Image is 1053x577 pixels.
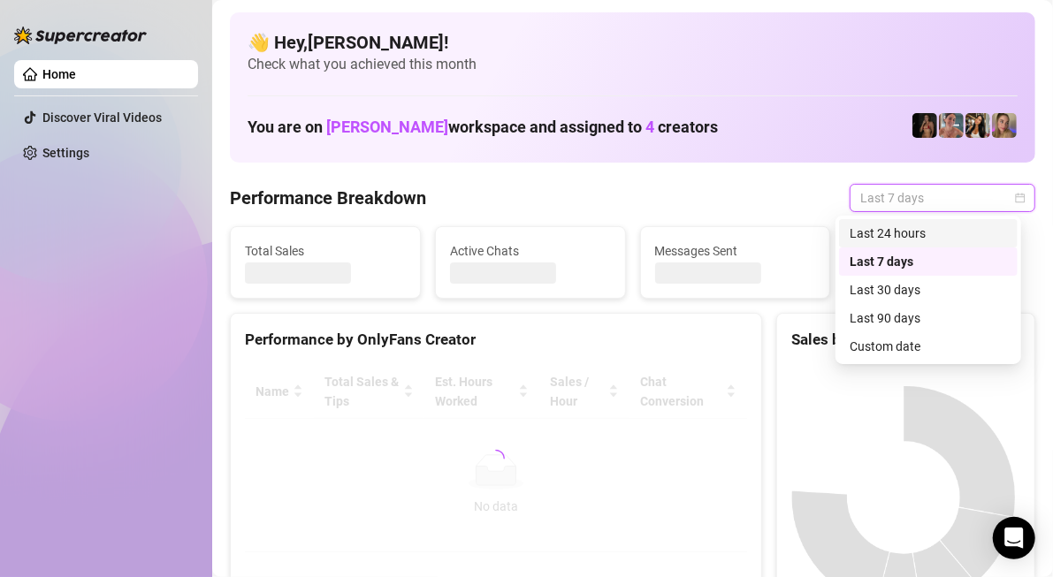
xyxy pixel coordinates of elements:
div: Last 30 days [839,276,1018,304]
span: 4 [645,118,654,136]
span: Total Sales [245,241,406,261]
div: Last 7 days [839,247,1018,276]
div: Sales by OnlyFans Creator [791,328,1020,352]
div: Last 24 hours [839,219,1018,247]
div: Last 30 days [850,280,1007,300]
img: logo-BBDzfeDw.svg [14,27,147,44]
span: Active Chats [450,241,611,261]
div: Last 24 hours [850,224,1007,243]
a: Settings [42,146,89,160]
h4: 👋 Hey, [PERSON_NAME] ! [248,30,1018,55]
img: AdelDahan [965,113,990,138]
div: Open Intercom Messenger [993,517,1035,559]
a: Discover Viral Videos [42,110,162,125]
img: Yarden [939,113,964,138]
a: Home [42,67,76,81]
span: Check what you achieved this month [248,55,1018,74]
img: Cherry [992,113,1017,138]
div: Custom date [839,332,1018,361]
span: Messages Sent [655,241,816,261]
span: [PERSON_NAME] [326,118,448,136]
div: Custom date [850,337,1007,356]
div: Last 90 days [850,308,1007,328]
span: calendar [1015,193,1026,203]
h1: You are on workspace and assigned to creators [248,118,718,137]
div: Last 90 days [839,304,1018,332]
img: the_bohema [912,113,937,138]
h4: Performance Breakdown [230,186,426,210]
div: Last 7 days [850,252,1007,271]
div: Performance by OnlyFans Creator [245,328,747,352]
span: loading [485,447,507,469]
span: Last 7 days [860,185,1025,211]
